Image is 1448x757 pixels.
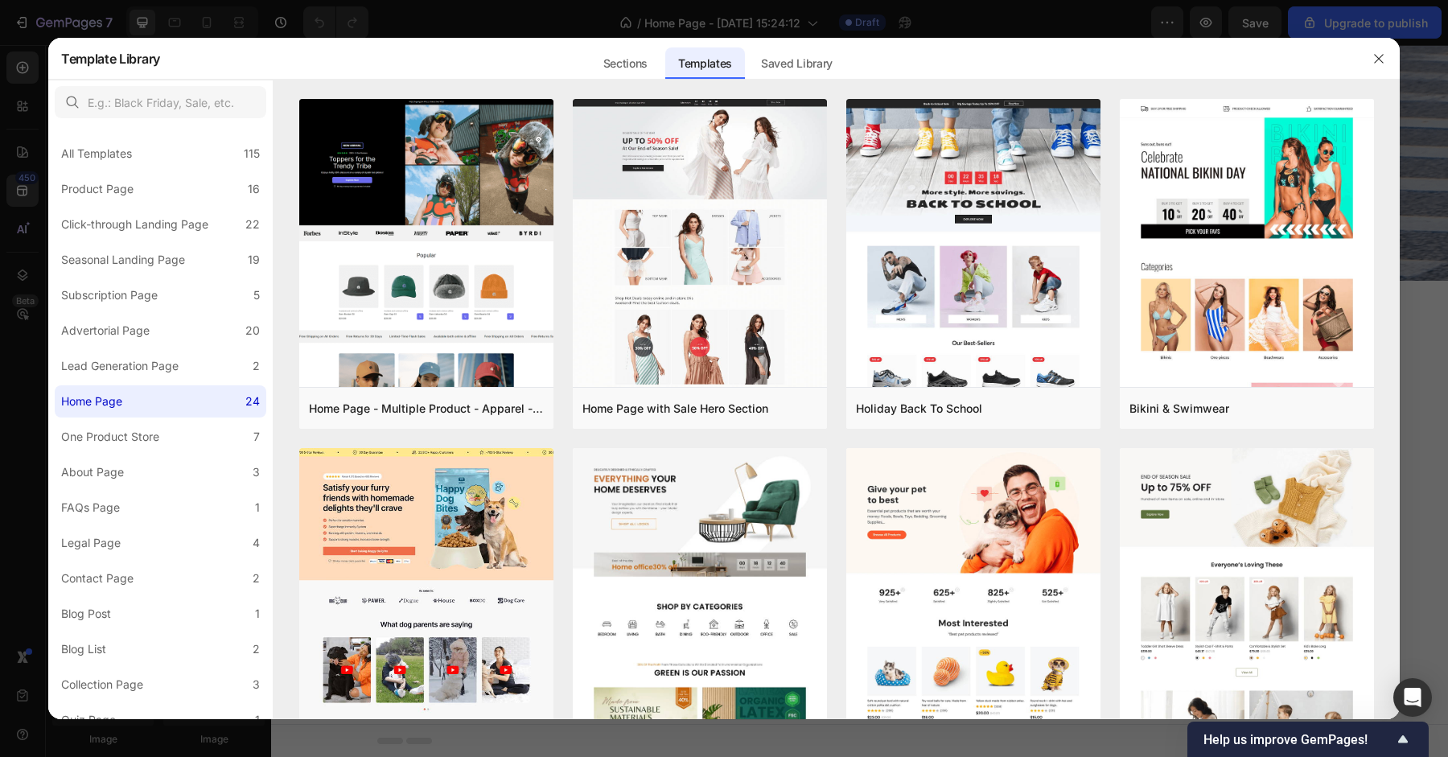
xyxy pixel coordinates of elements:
div: Open Intercom Messenger [1393,678,1432,717]
div: 22 [245,215,260,234]
input: E.g.: Black Friday, Sale, etc. [55,86,266,118]
div: 24 [245,392,260,411]
h2: Template Library [61,38,160,80]
div: Blog Post [61,604,111,623]
div: 16 [248,179,260,199]
div: One Product Store [61,427,159,446]
div: 19 [248,250,260,269]
div: Home Page with Sale Hero Section [582,399,768,418]
p: “ These shoes are everything I hoped they would be ! So comfortable so lightweight and absolutely... [301,330,877,370]
button: Dot [563,422,571,430]
div: Add blank section [660,540,758,557]
div: 7 [253,427,260,446]
div: Home Page [61,392,122,411]
div: All Templates [61,144,132,163]
button: Show survey - Help us improve GemPages! [1203,730,1413,749]
span: Breathe better [254,35,357,51]
div: Home Page - Multiple Product - Apparel - Style 4 [309,399,544,418]
div: Collection Page [61,675,143,694]
div: Generate layout [541,540,626,557]
div: Blog List [61,640,106,659]
div: Holiday Back To School [856,399,982,418]
div: Templates [665,47,745,80]
div: Quiz Page [61,710,116,730]
div: Lead Generation Page [61,356,179,376]
div: 1 [255,710,260,730]
span: Add section [550,504,627,521]
p: - [PERSON_NAME] [301,380,877,396]
span: Help us improve GemPages! [1203,732,1393,747]
div: Advertorial Page [61,321,150,340]
div: Bikini & Swimwear [1129,399,1229,418]
div: Click-through Landing Page [61,215,208,234]
div: 20 [245,321,260,340]
div: Contact Page [61,569,134,588]
p: You're walking on a cloud! [301,294,877,314]
div: 3 [253,675,260,694]
div: Product Page [61,179,134,199]
div: 3 [253,463,260,482]
div: Sections [590,47,660,80]
button: Dot [607,422,615,430]
div: 2 [253,569,260,588]
span: then drag & drop elements [648,560,767,574]
button: Dot [592,422,600,430]
div: Saved Library [748,47,845,80]
div: 115 [244,144,260,163]
a: Breathe better [106,24,506,64]
div: 4 [253,533,260,553]
span: inspired by CRO experts [408,560,518,574]
div: 2 [253,640,260,659]
button: Dot [578,422,586,430]
div: 1 [255,498,260,517]
div: 1 [255,604,260,623]
div: 5 [253,286,260,305]
div: Choose templates [415,540,512,557]
div: Legal Page [61,533,121,553]
button: Carousel Next Arrow [882,345,908,371]
div: Seasonal Landing Page [61,250,185,269]
div: 2 [253,356,260,376]
span: from URL or image [540,560,626,574]
div: About Page [61,463,124,482]
div: FAQs Page [61,498,120,517]
div: Subscription Page [61,286,158,305]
